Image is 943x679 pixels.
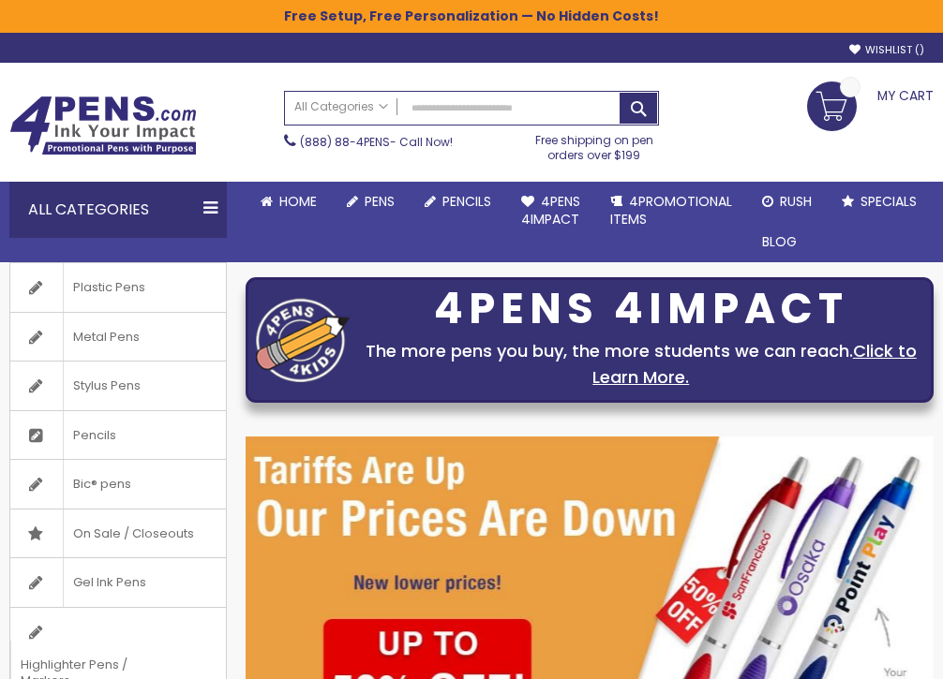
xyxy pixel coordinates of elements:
div: 4PENS 4IMPACT [359,289,924,329]
span: Bic® pens [63,460,141,509]
a: On Sale / Closeouts [10,509,226,558]
div: The more pens you buy, the more students we can reach. [359,338,924,391]
a: Specials [827,182,932,222]
span: Pencils [63,411,126,460]
span: Home [279,192,317,211]
span: Blog [762,232,797,251]
span: Metal Pens [63,313,149,362]
span: Gel Ink Pens [63,558,156,607]
a: 4PROMOTIONALITEMS [595,182,747,240]
a: Home [246,182,332,222]
a: 4Pens4impact [506,182,595,240]
a: Plastic Pens [10,263,226,312]
a: Metal Pens [10,313,226,362]
a: Wishlist [849,43,924,57]
a: (888) 88-4PENS [300,134,390,150]
a: Blog [747,222,812,262]
img: four_pen_logo.png [256,298,350,383]
span: 4PROMOTIONAL ITEMS [610,192,732,229]
span: Plastic Pens [63,263,155,312]
a: Stylus Pens [10,362,226,410]
span: Pencils [442,192,491,211]
a: Rush [747,182,827,222]
span: On Sale / Closeouts [63,509,203,558]
a: Pens [332,182,410,222]
span: Rush [780,192,812,211]
div: Free shipping on pen orders over $199 [530,125,658,163]
a: Gel Ink Pens [10,558,226,607]
span: Stylus Pens [63,362,150,410]
a: Bic® pens [10,460,226,509]
img: 4Pens Custom Pens and Promotional Products [9,96,197,155]
a: Pencils [10,411,226,460]
span: 4Pens 4impact [521,192,580,229]
div: All Categories [9,182,227,238]
span: Specials [861,192,917,211]
span: - Call Now! [300,134,453,150]
span: Pens [365,192,395,211]
span: All Categories [294,99,388,114]
a: Pencils [410,182,506,222]
a: All Categories [285,92,397,123]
